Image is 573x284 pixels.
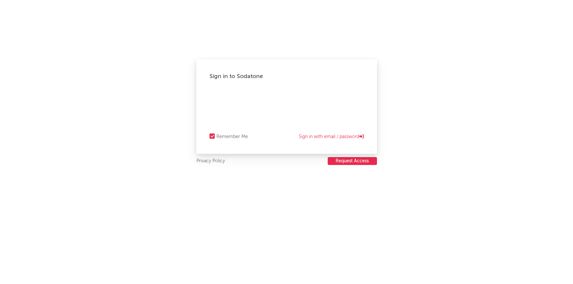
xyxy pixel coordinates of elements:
div: Remember Me [216,133,248,141]
a: Privacy Policy [196,157,225,165]
div: Sign in to Sodatone [209,72,364,80]
a: Sign in with email / password [299,133,364,141]
button: Request Access [328,157,377,165]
